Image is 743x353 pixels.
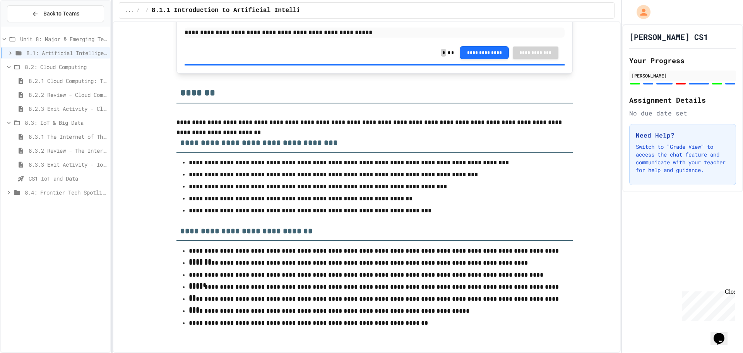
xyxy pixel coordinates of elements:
[20,35,107,43] span: Unit 8: Major & Emerging Technologies
[152,6,319,15] span: 8.1.1 Introduction to Artificial Intelligence
[29,174,107,183] span: CS1 IoT and Data
[43,10,79,18] span: Back to Teams
[629,31,708,42] h1: [PERSON_NAME] CS1
[628,3,652,21] div: My Account
[137,7,139,14] span: /
[29,77,107,85] span: 8.2.1 Cloud Computing: Transforming the Digital World
[146,7,149,14] span: /
[629,108,736,118] div: No due date set
[632,72,734,79] div: [PERSON_NAME]
[3,3,53,49] div: Chat with us now!Close
[636,131,729,140] h3: Need Help?
[629,55,736,66] h2: Your Progress
[636,143,729,174] p: Switch to "Grade View" to access the chat feature and communicate with your teacher for help and ...
[29,105,107,113] span: 8.2.3 Exit Activity - Cloud Service Detective
[25,63,107,71] span: 8.2: Cloud Computing
[629,95,736,105] h2: Assignment Details
[29,91,107,99] span: 8.2.2 Review - Cloud Computing
[679,288,735,321] iframe: chat widget
[7,5,104,22] button: Back to Teams
[710,322,735,345] iframe: chat widget
[125,7,134,14] span: ...
[26,49,107,57] span: 8.1: Artificial Intelligence Basics
[25,119,107,127] span: 8.3: IoT & Big Data
[29,146,107,155] span: 8.3.2 Review - The Internet of Things and Big Data
[29,160,107,169] span: 8.3.3 Exit Activity - IoT Data Detective Challenge
[25,188,107,196] span: 8.4: Frontier Tech Spotlight
[29,133,107,141] span: 8.3.1 The Internet of Things and Big Data: Our Connected Digital World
